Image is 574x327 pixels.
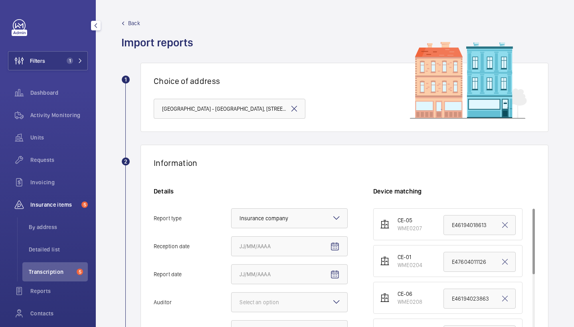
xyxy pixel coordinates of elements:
[81,201,88,208] span: 5
[121,35,198,50] h1: Import reports
[325,237,344,256] button: Open calendar
[8,51,88,70] button: Filters1
[398,298,422,306] div: WME0208
[380,219,390,229] img: elevator.svg
[369,41,529,119] img: buildings
[30,201,78,209] span: Insurance items
[154,243,231,249] span: Reception date
[154,299,231,305] span: Auditor
[29,268,73,276] span: Transcription
[443,252,516,272] input: Ref. appearing on the document
[325,265,344,284] button: Open calendar
[380,256,390,266] img: elevator.svg
[239,298,299,306] div: Select an option
[77,269,83,275] span: 5
[29,223,88,231] span: By address
[30,57,45,65] span: Filters
[231,264,348,284] input: Report dateOpen calendar
[231,236,348,256] input: Reception dateOpen calendar
[154,271,231,277] span: Report date
[30,287,88,295] span: Reports
[398,216,422,224] div: CE-05
[443,289,516,309] input: Ref. appearing on the document
[239,215,288,221] span: Insurance company
[154,158,197,168] h1: Information
[443,215,516,235] input: Ref. appearing on the document
[398,261,422,269] div: WME0204
[373,187,535,195] h6: Device matching
[380,293,390,303] img: elevator.svg
[30,156,88,164] span: Requests
[67,58,73,64] span: 1
[154,99,305,119] input: Type the address
[122,158,130,165] div: 2
[30,134,88,142] span: Units
[154,76,535,86] h1: Choice of address
[398,224,422,232] div: WME0207
[29,245,88,253] span: Detailed list
[30,178,88,186] span: Invoicing
[154,215,231,221] span: Report type
[154,187,348,195] h6: Details
[398,290,422,298] div: CE-06
[128,19,140,27] span: Back
[122,76,130,84] div: 1
[30,111,88,119] span: Activity Monitoring
[30,309,88,317] span: Contacts
[30,89,88,97] span: Dashboard
[398,253,422,261] div: CE-01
